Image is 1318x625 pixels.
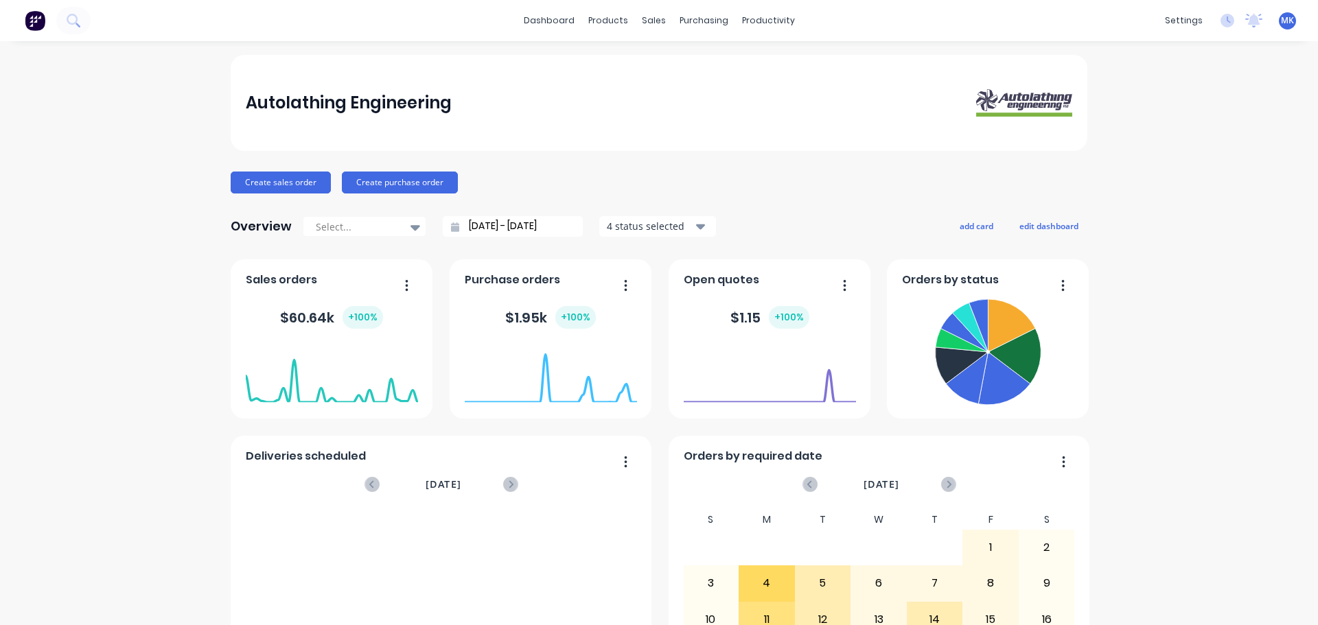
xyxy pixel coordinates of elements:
div: + 100 % [769,306,809,329]
div: S [1019,510,1075,530]
span: Orders by status [902,272,999,288]
div: settings [1158,10,1210,31]
div: $ 60.64k [280,306,383,329]
div: 9 [1019,566,1074,600]
div: 1 [963,530,1018,565]
div: Autolathing Engineering [246,89,452,117]
div: + 100 % [343,306,383,329]
button: 4 status selected [599,216,716,237]
span: Open quotes [684,272,759,288]
div: W [851,510,907,530]
button: add card [951,217,1002,235]
div: Overview [231,213,292,240]
div: 8 [963,566,1018,600]
div: sales [635,10,673,31]
div: 5 [796,566,851,600]
div: 7 [907,566,962,600]
span: Sales orders [246,272,317,288]
div: 4 status selected [607,219,693,233]
a: dashboard [517,10,581,31]
div: M [739,510,795,530]
span: [DATE] [426,477,461,492]
div: S [683,510,739,530]
div: products [581,10,635,31]
div: 2 [1019,530,1074,565]
img: Factory [25,10,45,31]
button: Create sales order [231,172,331,193]
div: T [795,510,851,530]
div: $ 1.95k [505,306,596,329]
button: edit dashboard [1010,217,1087,235]
div: + 100 % [555,306,596,329]
div: purchasing [673,10,735,31]
div: 3 [684,566,739,600]
button: Create purchase order [342,172,458,193]
div: $ 1.15 [730,306,809,329]
div: F [962,510,1019,530]
div: productivity [735,10,802,31]
span: [DATE] [864,477,899,492]
div: T [907,510,963,530]
div: 4 [739,566,794,600]
img: Autolathing Engineering [976,89,1072,117]
span: MK [1281,14,1294,27]
span: Purchase orders [465,272,560,288]
div: 6 [851,566,906,600]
